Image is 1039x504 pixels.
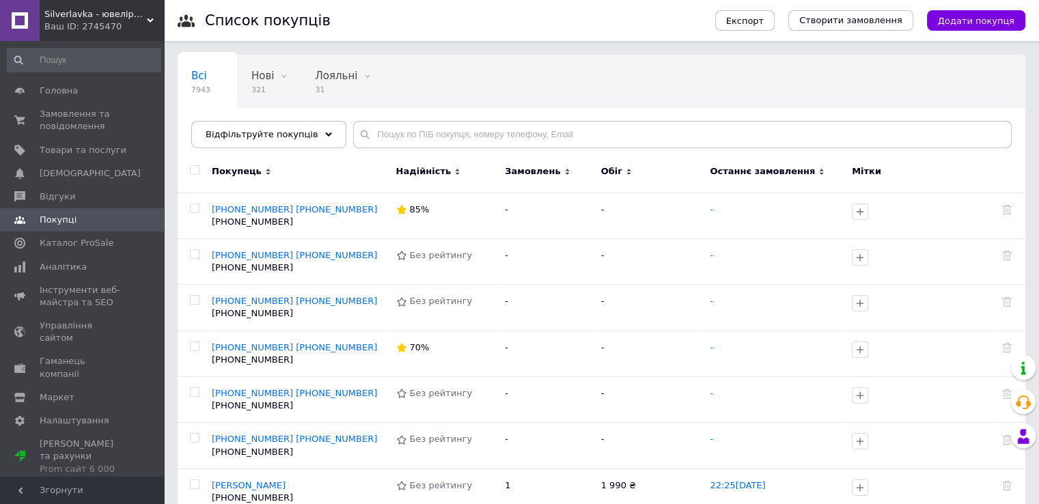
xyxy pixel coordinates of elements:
[710,204,713,214] a: -
[40,237,113,249] span: Каталог ProSale
[799,14,902,27] span: Створити замовлення
[410,388,473,398] span: Без рейтингу
[40,214,77,226] span: Покупці
[212,296,377,306] a: [PHONE_NUMBER] [PHONE_NUMBER]
[594,423,704,468] td: -
[601,479,697,492] div: 1 990 ₴
[212,204,377,214] a: [PHONE_NUMBER] [PHONE_NUMBER]
[498,377,594,423] td: -
[410,204,430,214] span: 85%
[212,480,286,490] a: [PERSON_NAME]
[212,250,377,260] a: [PHONE_NUMBER] [PHONE_NUMBER]
[410,480,473,490] span: Без рейтингу
[396,165,452,178] span: Надійність
[212,165,262,178] span: Покупець
[1002,387,1012,400] div: Видалити
[40,85,78,97] span: Головна
[710,434,713,444] a: -
[1002,341,1012,354] div: Видалити
[715,10,775,31] button: Експорт
[212,216,293,227] span: [PHONE_NUMBER]
[498,285,594,331] td: -
[498,193,594,238] td: -
[315,85,357,95] span: 31
[1002,479,1012,492] div: Видалити
[7,48,161,72] input: Пошук
[315,70,357,82] span: Лояльні
[938,16,1014,26] span: Додати покупця
[710,250,713,260] a: -
[40,261,87,273] span: Аналітика
[40,415,109,427] span: Налаштування
[505,165,560,178] span: Замовлень
[498,238,594,284] td: -
[410,342,430,352] span: 70%
[927,10,1025,31] button: Додати покупця
[594,238,704,284] td: -
[594,193,704,238] td: -
[251,70,274,82] span: Нові
[594,377,704,423] td: -
[498,423,594,468] td: -
[852,166,881,176] span: Мітки
[212,400,293,410] span: [PHONE_NUMBER]
[40,463,126,475] div: Prom сайт 6 000
[191,122,246,134] span: Неактивні
[1002,295,1012,307] div: Видалити
[212,262,293,272] span: [PHONE_NUMBER]
[191,85,210,95] span: 7943
[40,144,126,156] span: Товари та послуги
[251,85,274,95] span: 321
[212,308,293,318] span: [PHONE_NUMBER]
[710,388,713,398] a: -
[710,165,815,178] span: Останнє замовлення
[710,296,713,306] a: -
[191,70,207,82] span: Всі
[498,331,594,376] td: -
[40,355,126,380] span: Гаманець компанії
[44,8,147,20] span: Silverlavka - ювелірний інтернет магазин
[40,167,141,180] span: [DEMOGRAPHIC_DATA]
[410,296,473,306] span: Без рейтингу
[212,354,293,365] span: [PHONE_NUMBER]
[410,434,473,444] span: Без рейтингу
[594,331,704,376] td: -
[212,388,377,398] a: [PHONE_NUMBER] [PHONE_NUMBER]
[40,438,126,475] span: [PERSON_NAME] та рахунки
[710,480,765,490] a: 22:25[DATE]
[1002,433,1012,445] div: Видалити
[212,434,377,444] a: [PHONE_NUMBER] [PHONE_NUMBER]
[594,285,704,331] td: -
[212,492,293,503] span: [PHONE_NUMBER]
[40,284,126,309] span: Інструменти веб-майстра та SEO
[410,250,473,260] span: Без рейтингу
[212,342,377,352] a: [PHONE_NUMBER] [PHONE_NUMBER]
[788,10,913,31] a: Створити замовлення
[40,191,75,203] span: Відгуки
[601,165,622,178] span: Обіг
[1002,204,1012,216] div: Видалити
[505,480,510,490] span: 1
[205,12,331,29] h1: Список покупців
[40,320,126,344] span: Управління сайтом
[40,391,74,404] span: Маркет
[206,129,318,139] span: Відфільтруйте покупців
[353,121,1012,148] input: Пошук по ПІБ покупця, номеру телефону, Email
[40,108,126,132] span: Замовлення та повідомлення
[44,20,164,33] div: Ваш ID: 2745470
[1002,249,1012,262] div: Видалити
[726,16,764,26] span: Експорт
[212,447,293,457] span: [PHONE_NUMBER]
[710,342,713,352] a: -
